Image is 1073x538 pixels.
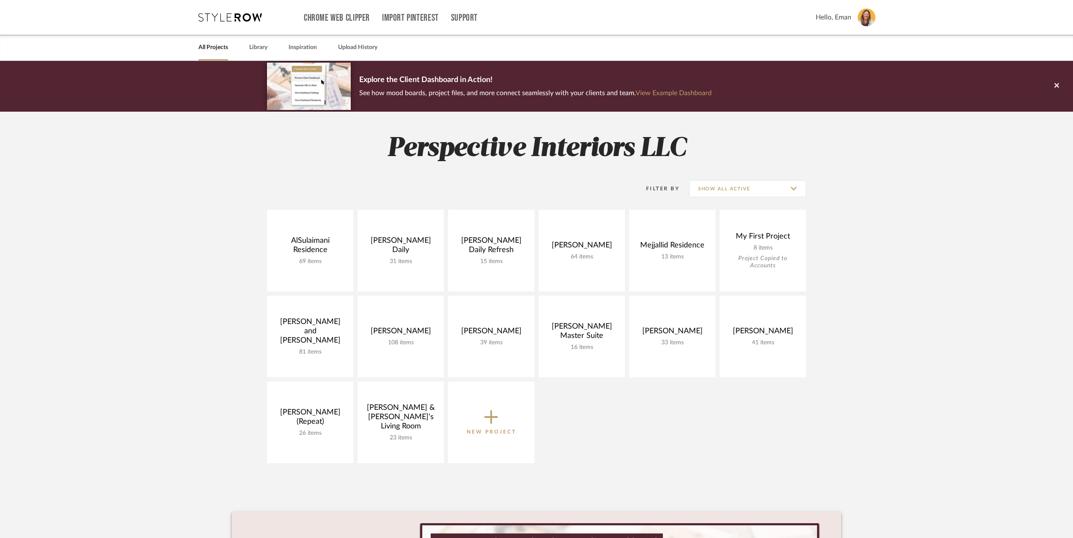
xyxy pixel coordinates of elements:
a: View Example Dashboard [636,90,712,96]
div: 81 items [274,349,347,356]
div: [PERSON_NAME] [636,327,709,339]
div: 26 items [274,430,347,437]
div: [PERSON_NAME] [726,327,799,339]
div: 13 items [636,253,709,261]
div: [PERSON_NAME] and [PERSON_NAME] [274,317,347,349]
a: Inspiration [289,42,317,53]
p: See how mood boards, project files, and more connect seamlessly with your clients and team. [359,87,712,99]
img: avatar [858,8,875,26]
div: 23 items [364,434,437,442]
div: 108 items [364,339,437,346]
div: AlSulaimani Residence [274,236,347,258]
a: Upload History [338,42,377,53]
div: 64 items [545,253,618,261]
div: 31 items [364,258,437,265]
div: [PERSON_NAME] Daily Refresh [455,236,528,258]
a: Import Pinterest [382,14,439,22]
a: Chrome Web Clipper [304,14,370,22]
span: Hello, Eman [816,12,851,22]
div: Filter By [635,184,680,193]
a: All Projects [198,42,228,53]
div: [PERSON_NAME] [455,327,528,339]
img: d5d033c5-7b12-40c2-a960-1ecee1989c38.png [267,63,351,110]
div: [PERSON_NAME] [364,327,437,339]
div: 39 items [455,339,528,346]
div: My First Project [726,232,799,244]
button: New Project [448,382,534,463]
div: 69 items [274,258,347,265]
div: 8 items [726,244,799,252]
div: [PERSON_NAME] Daily [364,236,437,258]
div: 41 items [726,339,799,346]
h2: Perspective Interiors LLC [232,133,841,165]
p: New Project [467,428,516,436]
div: [PERSON_NAME] (Repeat) [274,408,347,430]
a: Support [451,14,478,22]
p: Explore the Client Dashboard in Action! [359,74,712,87]
div: Project Copied to Accounts [726,255,799,269]
a: Library [249,42,267,53]
div: 16 items [545,344,618,351]
div: [PERSON_NAME] & [PERSON_NAME]'s Living Room [364,403,437,434]
div: Mejjallid Residence [636,241,709,253]
div: 15 items [455,258,528,265]
div: [PERSON_NAME] [545,241,618,253]
div: 33 items [636,339,709,346]
div: [PERSON_NAME] Master Suite [545,322,618,344]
